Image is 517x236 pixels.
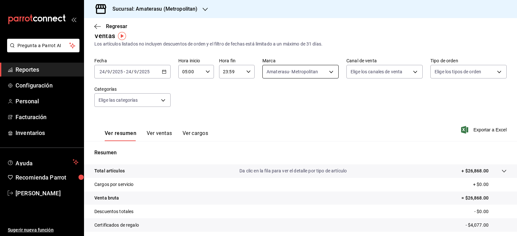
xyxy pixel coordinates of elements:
p: - $0.00 [474,208,507,215]
span: Sugerir nueva función [8,227,79,233]
p: Venta bruta [94,195,119,201]
input: -- [126,69,132,74]
input: -- [107,69,110,74]
button: Exportar a Excel [462,126,507,134]
span: / [137,69,139,74]
span: / [105,69,107,74]
label: Canal de venta [346,58,423,63]
label: Hora inicio [178,58,214,63]
button: Ver ventas [147,130,172,141]
button: Regresar [94,23,127,29]
span: Reportes [16,65,79,74]
a: Pregunta a Parrot AI [5,47,79,54]
span: Elige las categorías [99,97,138,103]
input: ---- [112,69,123,74]
span: Regresar [106,23,127,29]
button: open_drawer_menu [71,17,76,22]
label: Marca [262,58,339,63]
p: Da clic en la fila para ver el detalle por tipo de artículo [239,168,347,174]
input: -- [134,69,137,74]
p: Total artículos [94,168,125,174]
p: = $26,868.00 [461,195,507,201]
span: Recomienda Parrot [16,173,79,182]
span: Elige los canales de venta [351,68,402,75]
img: Tooltip marker [118,32,126,40]
span: / [110,69,112,74]
p: - $4,077.00 [466,222,507,229]
label: Hora fin [219,58,255,63]
button: Ver cargos [183,130,208,141]
span: Facturación [16,113,79,121]
p: Certificados de regalo [94,222,139,229]
span: / [132,69,133,74]
span: Elige los tipos de orden [435,68,481,75]
span: - [124,69,125,74]
p: Resumen [94,149,507,157]
span: Personal [16,97,79,106]
span: Amaterasu- Metropolitan [267,68,318,75]
label: Categorías [94,87,171,91]
p: + $26,868.00 [461,168,489,174]
span: Pregunta a Parrot AI [17,42,69,49]
button: Pregunta a Parrot AI [7,39,79,52]
span: Configuración [16,81,79,90]
p: Cargos por servicio [94,181,134,188]
div: navigation tabs [105,130,208,141]
div: Los artículos listados no incluyen descuentos de orden y el filtro de fechas está limitado a un m... [94,41,507,47]
button: Ver resumen [105,130,136,141]
span: [PERSON_NAME] [16,189,79,198]
label: Tipo de orden [430,58,507,63]
input: ---- [139,69,150,74]
span: Ayuda [16,158,70,166]
input: -- [99,69,105,74]
h3: Sucursal: Amaterasu (Metropolitan) [107,5,197,13]
p: + $0.00 [473,181,507,188]
p: Descuentos totales [94,208,133,215]
span: Inventarios [16,128,79,137]
div: Ventas [94,31,115,41]
label: Fecha [94,58,171,63]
